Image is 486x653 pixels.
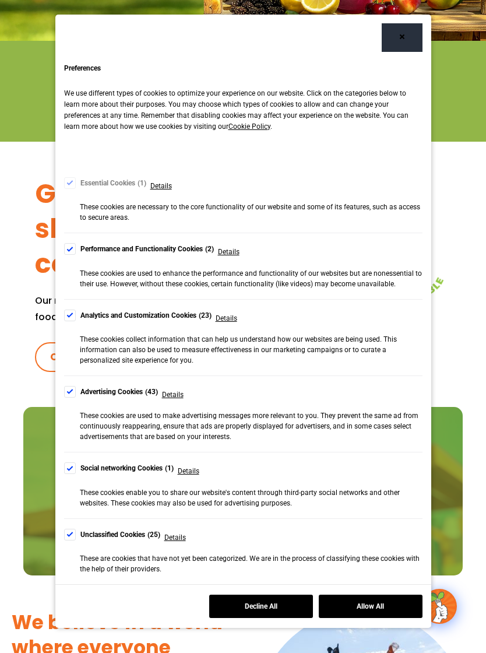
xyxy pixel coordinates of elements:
[165,462,174,474] div: 1
[64,61,422,76] h2: Preferences
[150,180,172,192] span: Details
[64,88,422,150] p: We use different types of cookies to optimize your experience on our website. Click on the catego...
[80,462,174,474] div: Social networking Cookies
[80,386,159,398] div: Advertising Cookies
[80,202,422,223] div: These cookies are necessary to the core functionality of our website and some of its features, su...
[218,246,240,258] span: Details
[147,529,160,540] div: 25
[80,268,422,289] div: These cookies are used to enhance the performance and functionality of our websites but are nones...
[164,532,186,543] span: Details
[138,177,146,189] div: 1
[145,386,158,398] div: 43
[228,122,270,131] span: Cookie Policy
[205,243,214,255] div: 2
[80,410,422,442] div: These cookies are used to make advertising messages more relevant to you. They prevent the same a...
[80,334,422,366] div: These cookies collect information that can help us understand how our websites are being used. Th...
[55,15,431,628] div: Cookie Consent Preferences
[80,243,214,255] div: Performance and Functionality Cookies
[199,310,212,321] div: 23
[80,310,212,321] div: Analytics and Customization Cookies
[80,529,161,540] div: Unclassified Cookies
[178,465,199,477] span: Details
[319,595,422,618] button: Allow All
[162,389,184,401] span: Details
[382,23,422,52] button: Close
[216,313,237,324] span: Details
[80,177,147,189] div: Essential Cookies
[80,487,422,508] div: These cookies enable you to share our website's content through third-party social networks and o...
[80,553,422,574] div: These are cookies that have not yet been categorized. We are in the process of classifying these ...
[209,595,313,618] button: Decline All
